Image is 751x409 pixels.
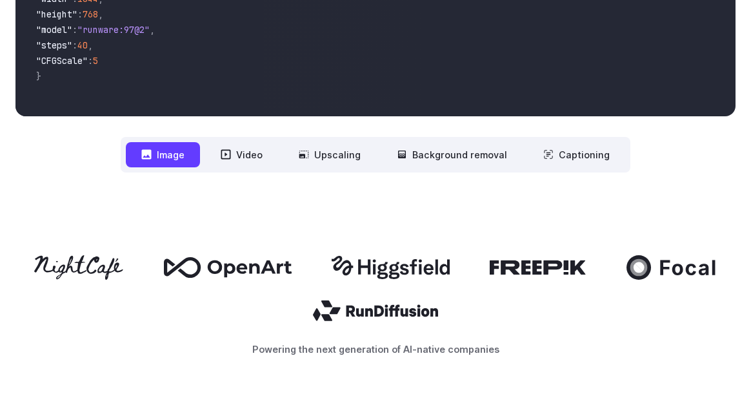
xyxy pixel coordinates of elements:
span: 40 [77,39,88,51]
span: "height" [36,8,77,20]
span: 5 [93,55,98,67]
span: "steps" [36,39,72,51]
button: Captioning [528,142,625,167]
button: Image [126,142,200,167]
span: : [72,39,77,51]
span: : [88,55,93,67]
button: Background removal [381,142,523,167]
span: : [77,8,83,20]
span: , [150,24,155,36]
button: Upscaling [283,142,376,167]
span: "CFGScale" [36,55,88,67]
span: } [36,70,41,82]
button: Video [205,142,278,167]
span: , [98,8,103,20]
span: : [72,24,77,36]
span: , [88,39,93,51]
p: Powering the next generation of AI-native companies [15,342,736,357]
span: "runware:97@2" [77,24,150,36]
span: "model" [36,24,72,36]
span: 768 [83,8,98,20]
